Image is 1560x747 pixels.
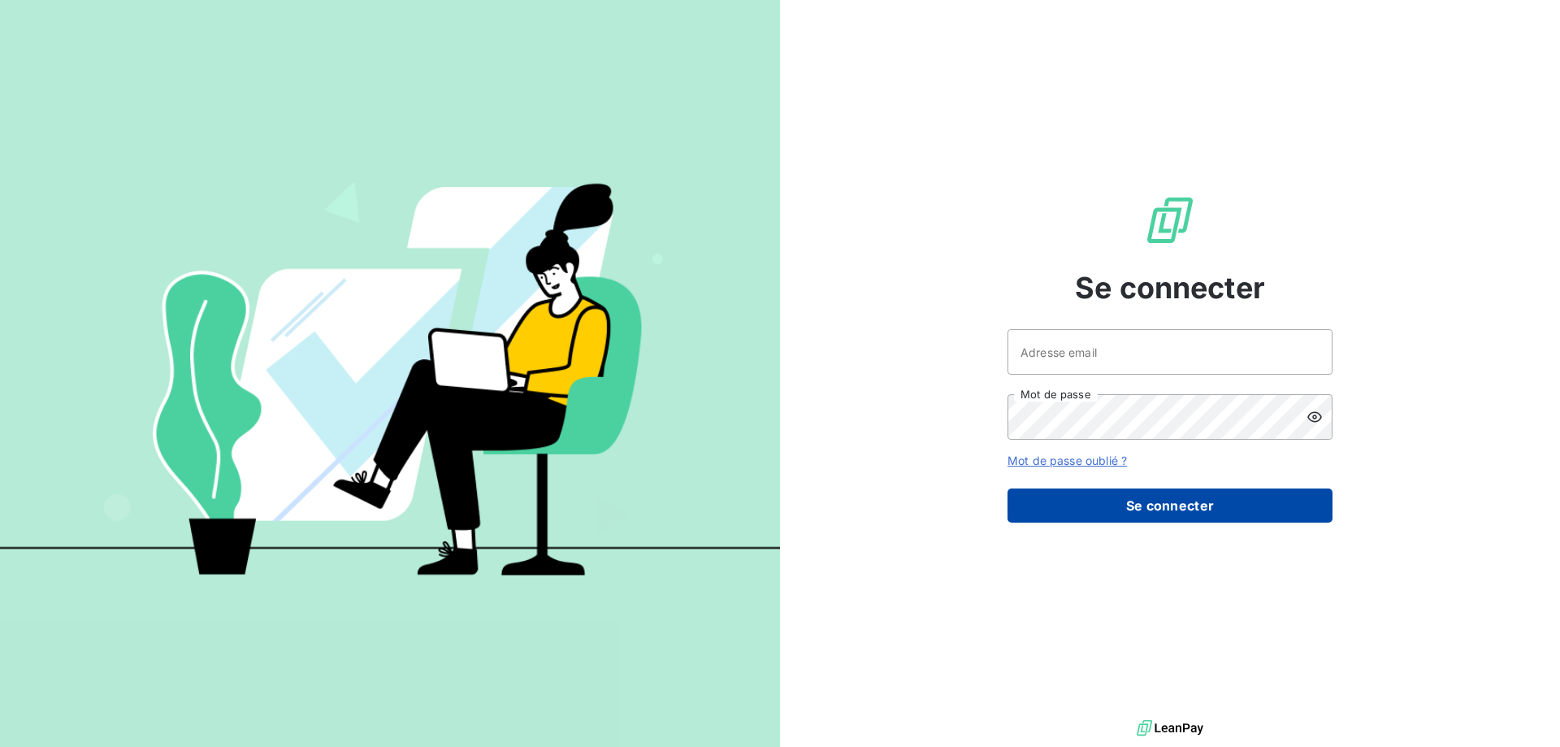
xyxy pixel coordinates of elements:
[1075,266,1265,310] span: Se connecter
[1007,454,1127,467] a: Mot de passe oublié ?
[1144,194,1196,246] img: Logo LeanPay
[1137,716,1203,740] img: logo
[1007,489,1332,523] button: Se connecter
[1007,329,1332,375] input: placeholder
